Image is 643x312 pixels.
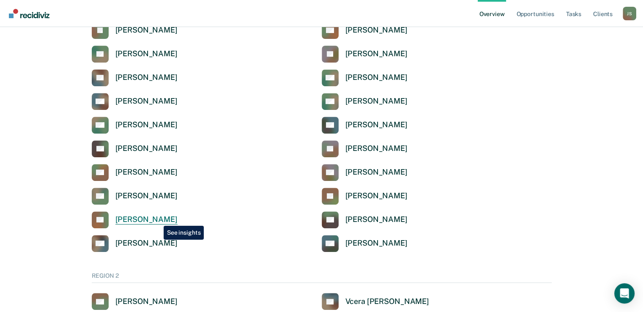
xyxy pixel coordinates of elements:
a: [PERSON_NAME] [92,22,178,39]
a: [PERSON_NAME] [322,140,408,157]
img: Recidiviz [9,9,49,18]
a: [PERSON_NAME] [92,164,178,181]
div: Vcera [PERSON_NAME] [345,297,429,307]
a: [PERSON_NAME] [92,293,178,310]
a: [PERSON_NAME] [92,140,178,157]
div: [PERSON_NAME] [345,215,408,224]
div: Open Intercom Messenger [614,283,635,304]
a: [PERSON_NAME] [322,93,408,110]
div: [PERSON_NAME] [345,25,408,35]
div: [PERSON_NAME] [345,73,408,82]
a: [PERSON_NAME] [92,211,178,228]
div: J S [623,7,636,20]
a: [PERSON_NAME] [322,117,408,134]
a: [PERSON_NAME] [322,69,408,86]
div: [PERSON_NAME] [115,49,178,59]
div: [PERSON_NAME] [115,191,178,201]
div: [PERSON_NAME] [115,297,178,307]
div: [PERSON_NAME] [115,120,178,130]
a: [PERSON_NAME] [92,93,178,110]
a: [PERSON_NAME] [92,46,178,63]
div: [PERSON_NAME] [345,120,408,130]
div: [PERSON_NAME] [115,238,178,248]
div: [PERSON_NAME] [345,49,408,59]
div: [PERSON_NAME] [345,191,408,201]
div: [PERSON_NAME] [345,144,408,153]
a: [PERSON_NAME] [322,188,408,205]
div: [PERSON_NAME] [115,167,178,177]
div: [PERSON_NAME] [115,215,178,224]
a: [PERSON_NAME] [322,22,408,39]
a: [PERSON_NAME] [322,211,408,228]
a: [PERSON_NAME] [322,235,408,252]
a: [PERSON_NAME] [92,117,178,134]
a: [PERSON_NAME] [92,188,178,205]
a: [PERSON_NAME] [92,69,178,86]
div: [PERSON_NAME] [115,96,178,106]
a: Vcera [PERSON_NAME] [322,293,429,310]
div: [PERSON_NAME] [115,73,178,82]
div: [PERSON_NAME] [345,167,408,177]
a: [PERSON_NAME] [322,46,408,63]
div: REGION 2 [92,272,552,283]
div: [PERSON_NAME] [345,238,408,248]
div: [PERSON_NAME] [115,25,178,35]
div: [PERSON_NAME] [115,144,178,153]
button: Profile dropdown button [623,7,636,20]
a: [PERSON_NAME] [322,164,408,181]
a: [PERSON_NAME] [92,235,178,252]
div: [PERSON_NAME] [345,96,408,106]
